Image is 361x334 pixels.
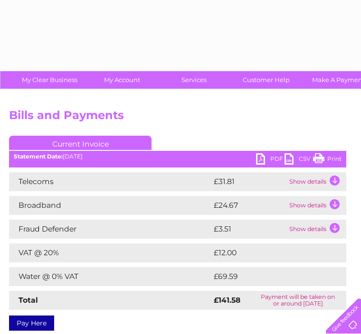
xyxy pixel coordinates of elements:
b: Statement Date: [14,153,63,160]
a: PDF [256,153,285,167]
a: Customer Help [227,71,305,89]
a: Pay Here [9,315,54,331]
strong: £141.58 [214,296,240,305]
a: My Account [83,71,161,89]
td: Payment will be taken on or around [DATE] [250,291,346,310]
td: £3.51 [211,220,287,239]
td: Water @ 0% VAT [9,267,211,286]
a: My Clear Business [10,71,89,89]
td: £24.67 [211,196,287,215]
td: VAT @ 20% [9,243,211,262]
td: Fraud Defender [9,220,211,239]
td: £69.59 [211,267,327,286]
td: Telecoms [9,172,211,191]
div: [DATE] [9,153,346,160]
td: Broadband [9,196,211,215]
td: Show details [287,196,346,215]
strong: Total [19,296,38,305]
a: CSV [285,153,313,167]
a: Current Invoice [9,136,152,150]
a: Print [313,153,342,167]
td: £31.81 [211,172,287,191]
td: £12.00 [211,243,326,262]
td: Show details [287,220,346,239]
a: Services [155,71,233,89]
td: Show details [287,172,346,191]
